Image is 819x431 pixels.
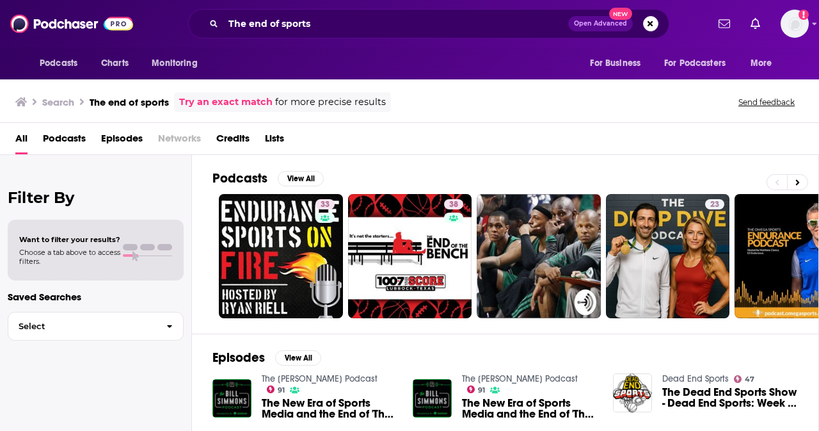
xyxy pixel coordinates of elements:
button: Select [8,312,184,341]
a: 91 [267,386,285,393]
button: Send feedback [735,97,799,108]
h2: Episodes [212,350,265,366]
a: EpisodesView All [212,350,321,366]
button: open menu [31,51,94,76]
a: 91 [467,386,486,393]
a: 33 [315,199,335,209]
a: Charts [93,51,136,76]
a: Show notifications dropdown [745,13,765,35]
h3: Search [42,96,74,108]
img: The New Era of Sports Media and the End of 'The Sports Reporters' (Ep. 210) [212,379,251,418]
span: 47 [745,377,754,382]
button: open menu [742,51,788,76]
h3: The end of sports [90,96,169,108]
span: Networks [158,128,201,154]
a: Episodes [101,128,143,154]
button: open menu [581,51,656,76]
span: Want to filter your results? [19,235,120,244]
span: Open Advanced [574,20,627,27]
span: Choose a tab above to access filters. [19,248,120,266]
span: Select [8,322,156,330]
a: 23 [606,194,730,318]
h2: Podcasts [212,170,267,186]
a: The Dead End Sports Show - Dead End Sports: Week 1 Football Recap (made with Spreaker) [662,387,798,409]
a: The Bill Simmons Podcast [262,373,378,384]
span: 23 [710,199,719,211]
button: View All [278,171,324,186]
span: for more precise results [275,95,386,110]
button: Show profile menu [781,10,809,38]
svg: Add a profile image [799,10,809,20]
a: Try an exact match [179,95,273,110]
a: PodcastsView All [212,170,324,186]
span: Logged in as aclumedia [781,10,809,38]
span: More [751,54,772,72]
span: 33 [321,199,330,211]
a: 47 [734,375,755,383]
a: Dead End Sports [662,373,729,384]
a: 38 [444,199,463,209]
button: open menu [656,51,744,76]
div: Search podcasts, credits, & more... [188,9,669,38]
a: Lists [265,128,284,154]
button: View All [275,350,321,366]
span: 91 [278,387,285,393]
input: Search podcasts, credits, & more... [223,13,568,34]
a: Show notifications dropdown [713,13,735,35]
span: Monitoring [152,54,197,72]
h2: Filter By [8,188,184,207]
img: The New Era of Sports Media and the End of 'The Sports Reporters' (Ep. 210) [413,379,452,418]
span: Podcasts [40,54,77,72]
a: Podcasts [43,128,86,154]
button: Open AdvancedNew [568,16,633,31]
a: 38 [348,194,472,318]
span: 91 [478,387,485,393]
span: Charts [101,54,129,72]
img: The Dead End Sports Show - Dead End Sports: Week 1 Football Recap (made with Spreaker) [613,373,652,412]
a: The Bill Simmons Podcast [462,373,578,384]
button: open menu [143,51,214,76]
img: User Profile [781,10,809,38]
img: Podchaser - Follow, Share and Rate Podcasts [10,12,133,36]
a: The New Era of Sports Media and the End of 'The Sports Reporters' (Ep. 210) [262,398,397,419]
a: The New Era of Sports Media and the End of 'The Sports Reporters' (Ep. 210) [462,398,598,419]
span: For Business [590,54,640,72]
span: 38 [449,199,458,211]
a: All [15,128,28,154]
a: Credits [216,128,250,154]
a: 23 [705,199,724,209]
span: For Podcasters [664,54,726,72]
p: Saved Searches [8,291,184,303]
span: New [609,8,632,20]
a: 33 [219,194,343,318]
